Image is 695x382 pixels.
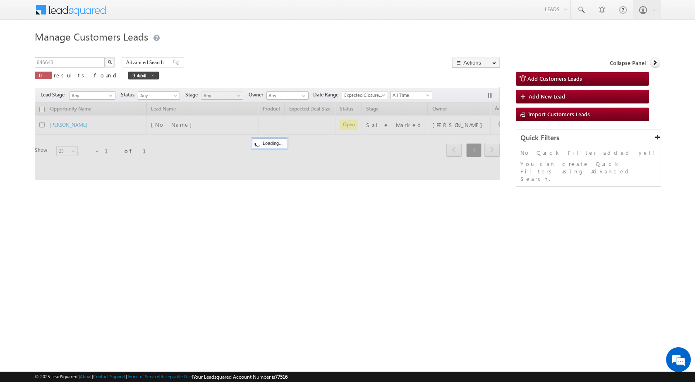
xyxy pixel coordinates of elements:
[11,77,151,248] textarea: Type your message and hit 'Enter'
[342,91,388,99] a: Expected Closure Date
[297,92,308,100] a: Show All Items
[452,58,500,68] button: Actions
[252,138,287,148] div: Loading...
[161,374,192,379] a: Acceptable Use
[93,374,126,379] a: Contact Support
[113,255,150,266] em: Start Chat
[390,91,432,99] a: All Time
[201,92,241,99] span: Any
[35,30,148,43] span: Manage Customers Leads
[266,91,309,100] input: Type to Search
[201,91,243,100] a: Any
[520,160,657,183] p: You can create Quick Filters using Advanced Search.
[520,149,657,156] p: No Quick Filter added yet!
[39,72,48,79] span: 0
[529,93,565,100] span: Add New Lead
[528,111,590,118] span: Import Customers Leads
[132,72,146,79] span: 946643
[41,91,68,99] span: Lead Stage
[54,72,120,79] span: results found
[249,91,266,99] span: Owner
[275,374,288,380] span: 77516
[14,43,35,54] img: d_60004797649_company_0_60004797649
[516,130,661,146] div: Quick Filters
[342,91,385,99] span: Expected Closure Date
[136,4,156,24] div: Minimize live chat window
[69,92,113,99] span: Any
[80,374,92,379] a: About
[126,59,166,66] span: Advanced Search
[138,92,177,99] span: Any
[313,91,342,99] span: Date Range
[193,374,288,380] span: Your Leadsquared Account Number is
[138,91,180,100] a: Any
[185,91,201,99] span: Stage
[108,60,112,64] img: Search
[43,43,139,54] div: Chat with us now
[127,374,159,379] a: Terms of Service
[527,75,582,82] span: Add Customers Leads
[69,91,115,100] a: Any
[35,373,288,381] span: © 2025 LeadSquared | | | | |
[121,91,138,99] span: Status
[391,91,430,99] span: All Time
[610,59,646,67] span: Collapse Panel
